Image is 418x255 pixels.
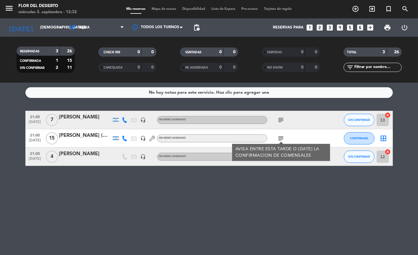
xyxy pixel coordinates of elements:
span: 21:00 [28,150,43,157]
div: miércoles 3. septiembre - 12:32 [18,9,77,15]
span: RESERVADAS [20,50,40,53]
i: add_circle_outline [352,5,359,13]
i: headset_mic [141,136,146,141]
strong: 0 [137,65,140,69]
i: headset_mic [141,154,146,159]
span: 21:00 [28,113,43,120]
button: SIN CONFIRMAR [344,114,375,126]
button: SIN CONFIRMAR [344,151,375,163]
strong: 0 [301,50,303,54]
strong: 1 [56,58,58,63]
strong: 0 [151,50,155,54]
span: SIN CONFIRMAR [20,66,45,69]
span: pending_actions [193,24,200,31]
div: LOG OUT [396,18,413,37]
span: SIN CONFIRMAR [348,155,370,158]
div: [PERSON_NAME] (ASTRAZENECA) [59,132,111,140]
strong: 3 [383,50,385,54]
i: filter_list [347,64,354,71]
span: Sin menú asignado [159,137,186,139]
strong: 26 [394,50,400,54]
span: Pre-acceso [238,7,261,11]
span: NO SHOW [267,66,283,69]
button: CONFIRMADA [344,132,375,144]
span: print [384,24,391,31]
span: SENTADAS [186,51,202,54]
i: cancel [385,112,391,118]
span: Tarjetas de regalo [261,7,295,11]
span: Mapa de mesas [149,7,179,11]
span: 4 [46,151,58,163]
span: Mis reservas [123,7,149,11]
span: [DATE] [28,157,43,164]
div: [PERSON_NAME] [59,150,111,158]
i: looks_3 [326,24,334,32]
strong: 0 [219,65,222,69]
span: CHECK INS [104,51,121,54]
strong: 26 [67,49,73,53]
span: [DATE] [28,120,43,127]
strong: 0 [233,65,237,69]
i: subject [277,135,285,142]
strong: 0 [301,65,303,69]
span: [DATE] [28,138,43,145]
span: CONFIRMADA [20,59,41,62]
span: CONFIRMADA [350,137,368,140]
i: headset_mic [141,117,146,123]
strong: 3 [56,49,58,53]
span: Disponibilidad [179,7,208,11]
i: add_box [367,24,375,32]
i: turned_in_not [385,5,392,13]
i: looks_two [316,24,324,32]
div: FLOR DEL DESIERTO [18,3,77,9]
span: Cena [79,25,90,30]
span: RE AGENDADA [186,66,208,69]
div: No hay notas para este servicio. Haz clic para agregar una [149,89,269,96]
i: cancel [385,149,391,155]
span: CANCELADA [104,66,123,69]
i: arrow_drop_down [57,24,64,31]
i: search [401,5,409,13]
span: Reservas para [273,25,304,30]
i: border_all [380,135,387,142]
span: 21:00 [28,131,43,138]
i: exit_to_app [368,5,376,13]
span: Lista de Espera [208,7,238,11]
input: Filtrar por nombre... [354,64,401,71]
i: looks_one [306,24,314,32]
span: 7 [46,114,58,126]
span: Sin menú asignado [159,155,186,158]
strong: 2 [56,66,58,70]
div: [PERSON_NAME] [59,113,111,121]
i: looks_6 [356,24,364,32]
button: menu [5,4,14,15]
span: TOTAL [347,51,357,54]
i: menu [5,4,14,13]
strong: 0 [315,65,318,69]
strong: 0 [137,50,140,54]
strong: 0 [219,50,222,54]
i: subject [277,116,285,124]
div: AVISA ENTRE ESTA TARDE O [DATE] LA CONFIRMACION DE COMENSALES [235,146,327,159]
i: [DATE] [5,21,37,34]
i: power_settings_new [401,24,409,31]
span: 15 [46,132,58,144]
i: looks_4 [336,24,344,32]
span: SIN CONFIRMAR [348,118,370,122]
strong: 15 [67,58,73,63]
span: SERVIDAS [267,51,282,54]
strong: 11 [67,66,73,70]
strong: 0 [151,65,155,69]
strong: 0 [233,50,237,54]
strong: 0 [315,50,318,54]
span: Sin menú asignado [159,118,186,121]
i: looks_5 [346,24,354,32]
